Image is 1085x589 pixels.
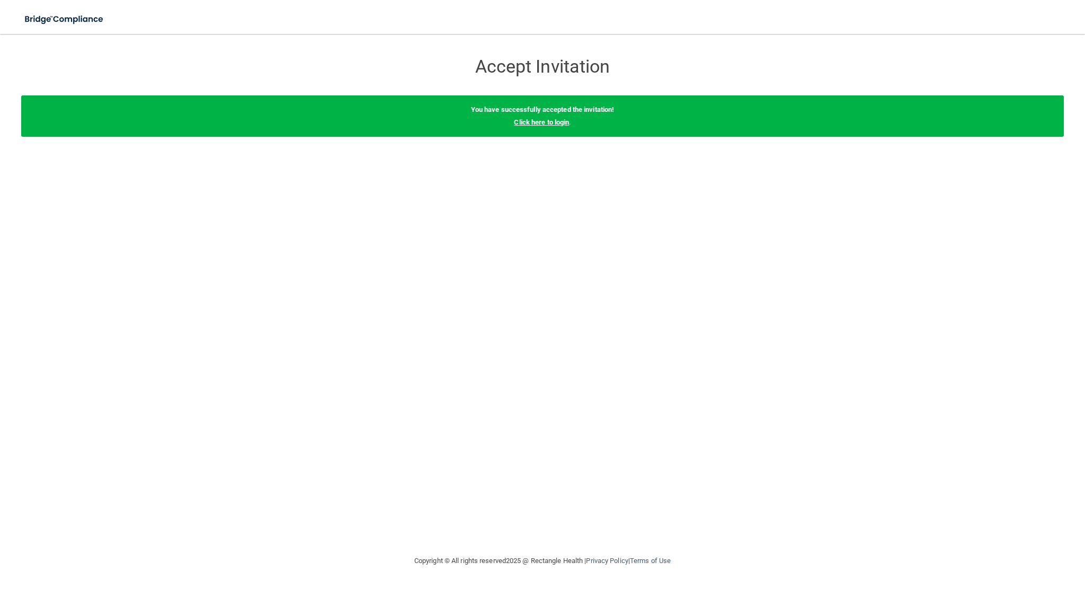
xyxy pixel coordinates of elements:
img: bridge_compliance_login_screen.278c3ca4.svg [16,8,113,30]
h3: Accept Invitation [349,57,736,76]
a: Terms of Use [630,557,671,565]
iframe: Drift Widget Chat Controller [902,514,1072,556]
a: Click here to login [514,118,569,126]
b: You have successfully accepted the invitation! [471,106,615,113]
div: Copyright © All rights reserved 2025 @ Rectangle Health | | [349,544,736,578]
a: Privacy Policy [586,557,628,565]
div: . [21,95,1064,137]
